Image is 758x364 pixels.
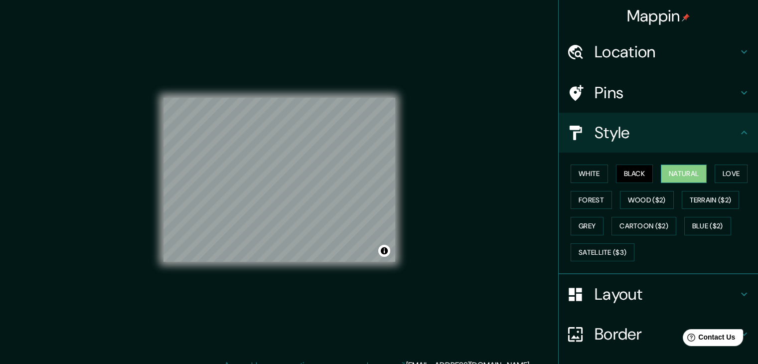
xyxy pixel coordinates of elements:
button: Forest [571,191,612,209]
h4: Layout [595,284,738,304]
button: Blue ($2) [684,217,731,235]
button: Love [715,165,748,183]
div: Pins [559,73,758,113]
button: White [571,165,608,183]
button: Grey [571,217,604,235]
button: Toggle attribution [378,245,390,257]
div: Border [559,314,758,354]
h4: Pins [595,83,738,103]
button: Satellite ($3) [571,243,634,262]
div: Location [559,32,758,72]
h4: Mappin [627,6,690,26]
div: Layout [559,274,758,314]
button: Cartoon ($2) [611,217,676,235]
img: pin-icon.png [682,13,690,21]
iframe: Help widget launcher [669,325,747,353]
button: Black [616,165,653,183]
button: Terrain ($2) [682,191,740,209]
button: Natural [661,165,707,183]
h4: Border [595,324,738,344]
div: Style [559,113,758,153]
h4: Location [595,42,738,62]
canvas: Map [163,98,395,262]
h4: Style [595,123,738,143]
button: Wood ($2) [620,191,674,209]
